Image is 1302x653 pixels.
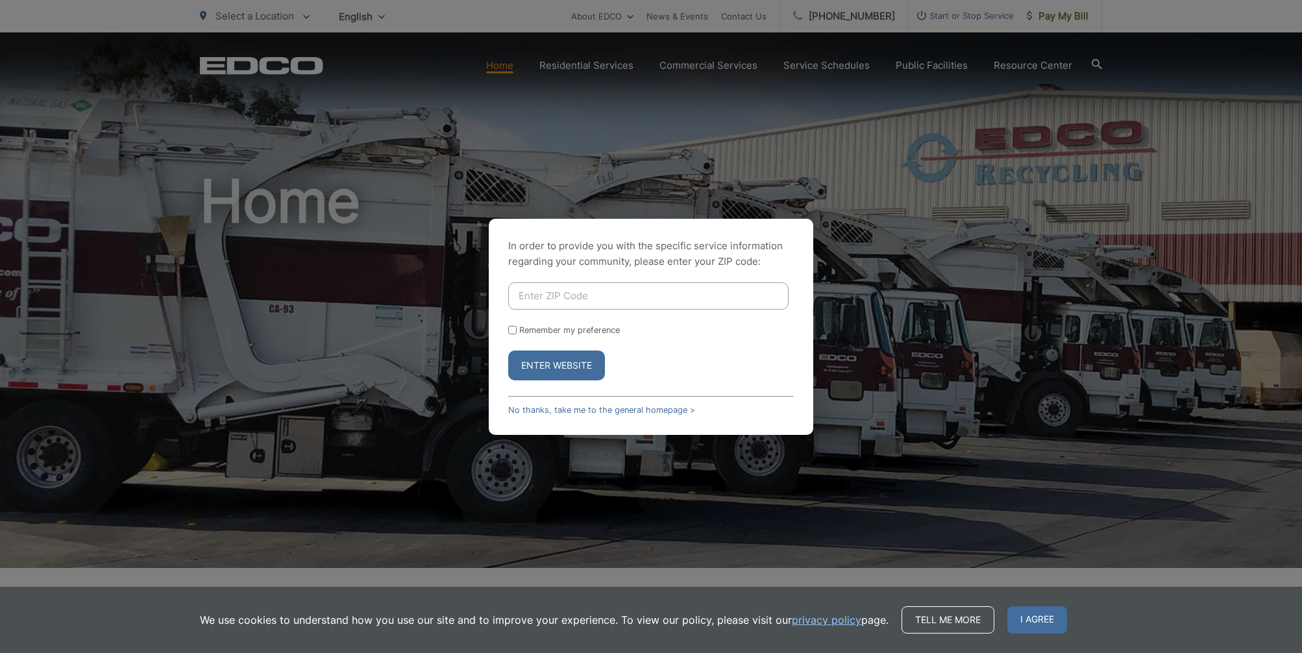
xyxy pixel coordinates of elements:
p: In order to provide you with the specific service information regarding your community, please en... [508,238,794,269]
p: We use cookies to understand how you use our site and to improve your experience. To view our pol... [200,612,889,628]
button: Enter Website [508,351,605,380]
input: Enter ZIP Code [508,282,789,310]
label: Remember my preference [519,325,620,335]
a: Tell me more [902,606,994,634]
a: No thanks, take me to the general homepage > [508,405,695,415]
a: privacy policy [792,612,861,628]
span: I agree [1007,606,1067,634]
